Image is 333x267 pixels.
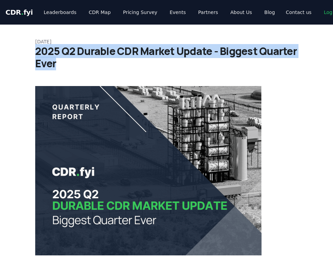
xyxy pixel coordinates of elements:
[5,8,33,17] a: CDR.fyi
[118,6,163,18] a: Pricing Survey
[225,6,257,18] a: About Us
[35,45,298,70] h1: 2025 Q2 Durable CDR Market Update - Biggest Quarter Ever
[164,6,191,18] a: Events
[259,6,280,18] a: Blog
[38,6,82,18] a: Leaderboards
[5,8,33,16] span: CDR fyi
[83,6,116,18] a: CDR Map
[35,38,298,45] p: [DATE]
[21,8,24,16] span: .
[280,6,317,18] a: Contact us
[193,6,224,18] a: Partners
[38,6,280,18] nav: Main
[35,86,262,255] img: blog post image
